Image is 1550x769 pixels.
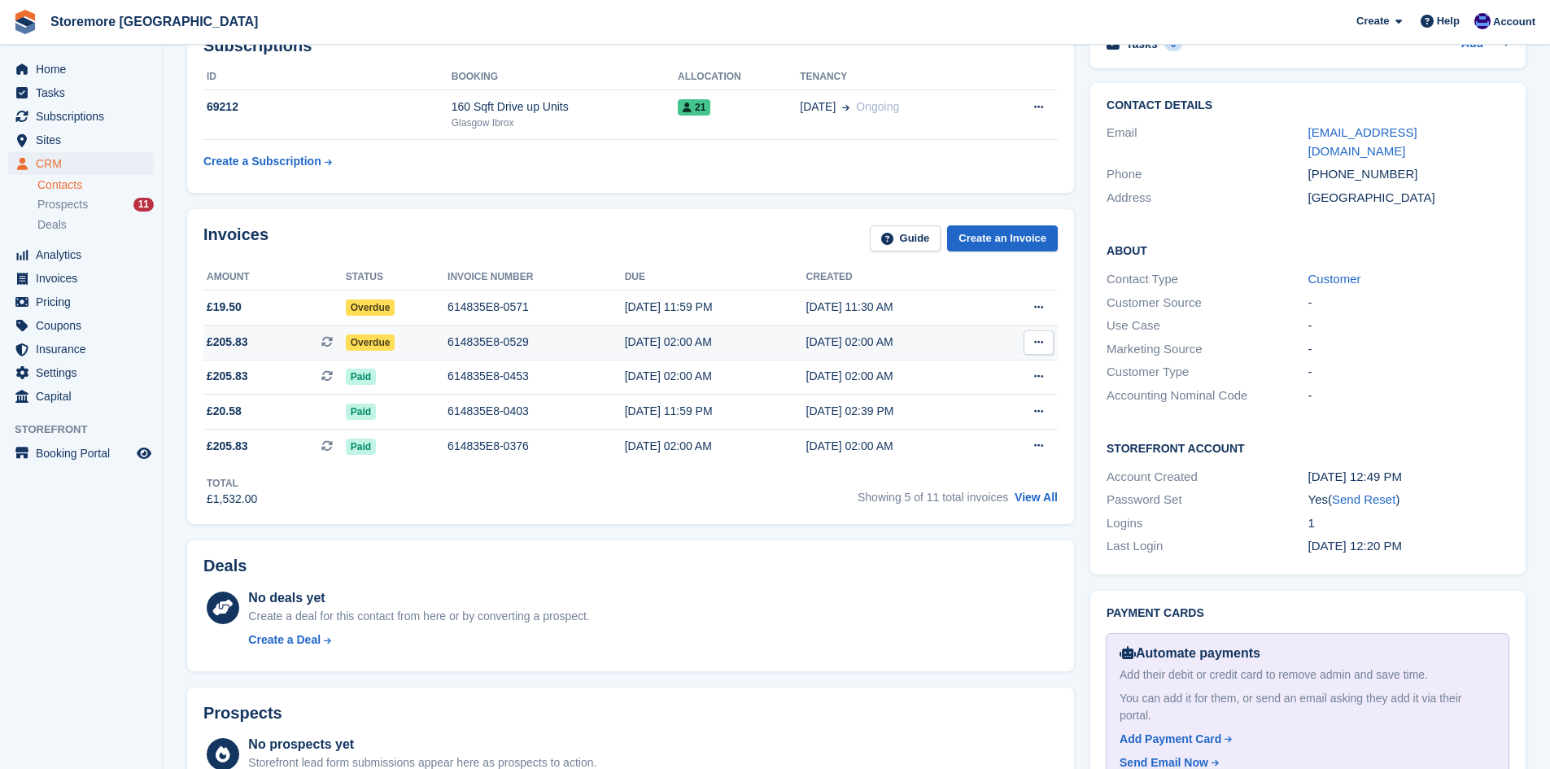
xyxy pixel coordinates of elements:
div: - [1308,363,1509,382]
div: Glasgow Ibrox [452,116,678,130]
a: Storemore [GEOGRAPHIC_DATA] [44,8,264,35]
div: 160 Sqft Drive up Units [452,98,678,116]
div: Customer Type [1107,363,1308,382]
th: Amount [203,264,346,291]
div: [DATE] 02:00 AM [806,334,988,351]
div: [DATE] 02:00 AM [625,368,806,385]
span: Paid [346,404,376,420]
div: Customer Source [1107,294,1308,312]
a: Send Reset [1332,492,1395,506]
h2: Invoices [203,225,269,252]
span: Create [1356,13,1389,29]
div: Yes [1308,491,1509,509]
div: Add Payment Card [1120,731,1221,748]
span: £205.83 [207,368,248,385]
span: Coupons [36,314,133,337]
div: Address [1107,189,1308,208]
span: Overdue [346,334,395,351]
th: Created [806,264,988,291]
span: £19.50 [207,299,242,316]
div: 614835E8-0403 [448,403,625,420]
div: [DATE] 02:00 AM [806,368,988,385]
th: Allocation [678,64,800,90]
span: Settings [36,361,133,384]
a: menu [8,81,154,104]
a: menu [8,243,154,266]
span: Prospects [37,197,88,212]
h2: Storefront Account [1107,439,1509,456]
div: £1,532.00 [207,491,257,508]
a: menu [8,105,154,128]
th: Due [625,264,806,291]
a: [EMAIL_ADDRESS][DOMAIN_NAME] [1308,125,1417,158]
div: Contact Type [1107,270,1308,289]
span: 21 [678,99,710,116]
span: Booking Portal [36,442,133,465]
span: £20.58 [207,403,242,420]
th: ID [203,64,452,90]
span: CRM [36,152,133,175]
a: Guide [870,225,941,252]
div: Automate payments [1120,644,1495,663]
a: Create a Deal [248,631,589,649]
a: menu [8,129,154,151]
a: menu [8,385,154,408]
div: [PHONE_NUMBER] [1308,165,1509,184]
h2: About [1107,242,1509,258]
a: menu [8,338,154,360]
div: Add their debit or credit card to remove admin and save time. [1120,666,1495,684]
div: 1 [1308,514,1509,533]
span: Sites [36,129,133,151]
h2: Tasks [1126,37,1158,51]
a: Contacts [37,177,154,193]
h2: Subscriptions [203,37,1058,55]
h2: Contact Details [1107,99,1509,112]
a: Add Payment Card [1120,731,1489,748]
span: Subscriptions [36,105,133,128]
a: menu [8,361,154,384]
th: Invoice number [448,264,625,291]
div: Create a Subscription [203,153,321,170]
a: menu [8,314,154,337]
div: [DATE] 02:00 AM [806,438,988,455]
a: Prospects 11 [37,196,154,213]
a: menu [8,291,154,313]
a: Preview store [134,443,154,463]
a: View All [1015,491,1058,504]
div: [DATE] 11:59 PM [625,403,806,420]
div: Use Case [1107,317,1308,335]
a: Create an Invoice [947,225,1058,252]
span: Help [1437,13,1460,29]
h2: Payment cards [1107,607,1509,620]
span: Deals [37,217,67,233]
span: [DATE] [800,98,836,116]
span: Home [36,58,133,81]
div: Create a deal for this contact from here or by converting a prospect. [248,608,589,625]
div: Account Created [1107,468,1308,487]
h2: Deals [203,557,247,575]
div: 69212 [203,98,452,116]
span: £205.83 [207,334,248,351]
span: Tasks [36,81,133,104]
div: 614835E8-0376 [448,438,625,455]
a: menu [8,152,154,175]
th: Status [346,264,448,291]
div: 614835E8-0571 [448,299,625,316]
div: - [1308,387,1509,405]
div: - [1308,294,1509,312]
a: Deals [37,216,154,234]
div: 614835E8-0453 [448,368,625,385]
div: Total [207,476,257,491]
div: No deals yet [248,588,589,608]
div: 11 [133,198,154,212]
a: Create a Subscription [203,146,332,177]
div: [DATE] 12:49 PM [1308,468,1509,487]
th: Tenancy [800,64,992,90]
div: 614835E8-0529 [448,334,625,351]
a: Add [1461,35,1483,54]
span: Capital [36,385,133,408]
a: menu [8,442,154,465]
div: Marketing Source [1107,340,1308,359]
span: Storefront [15,422,162,438]
div: Password Set [1107,491,1308,509]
